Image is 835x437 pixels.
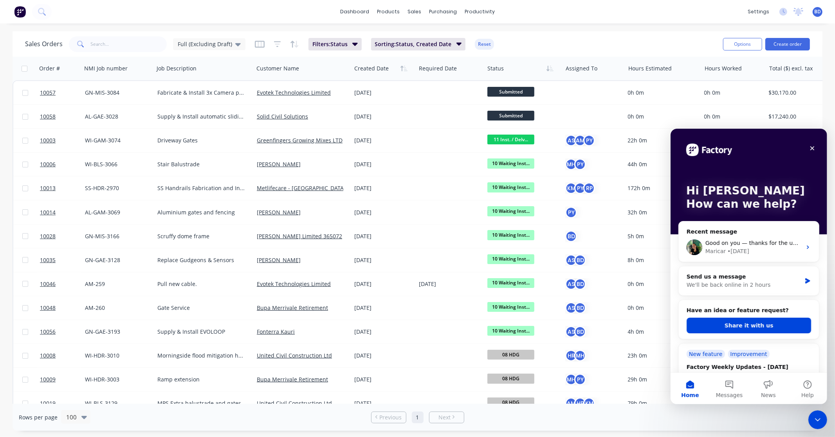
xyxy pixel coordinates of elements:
[354,232,413,240] div: [DATE]
[808,410,827,429] iframe: Intercom live chat
[565,230,577,242] div: BD
[565,135,577,146] div: AS
[85,160,148,168] div: WI-BLS-3066
[705,65,742,72] div: Hours Worked
[628,89,694,97] div: 0h 0m
[35,119,55,127] div: Maricar
[40,89,56,97] span: 10057
[671,129,827,404] iframe: Intercom live chat
[583,182,595,194] div: RP
[85,399,148,407] div: WI-BLS-3129
[40,272,85,296] a: 10046
[257,209,301,216] a: [PERSON_NAME]
[157,184,246,192] div: SS Handrails Fabrication and Install
[354,352,413,360] div: [DATE]
[40,129,85,152] a: 10003
[565,182,577,194] div: KM
[157,113,246,120] div: Supply & Install automatic sliding gate
[14,6,26,18] img: Factory
[628,304,694,312] div: 0h 0m
[308,38,362,50] button: Filters:Status
[419,65,457,72] div: Required Date
[628,280,694,288] div: 0h 0m
[40,248,85,272] a: 10035
[628,184,694,192] div: 172h 0m
[57,119,79,127] div: • [DATE]
[40,105,85,128] a: 10058
[765,38,810,50] button: Create order
[354,209,413,216] div: [DATE]
[40,201,85,224] a: 10014
[40,280,56,288] span: 10046
[35,111,250,117] span: Good on you — thanks for the update! Let me know if you need anything else.
[704,113,721,120] span: 0h 0m
[354,256,413,264] div: [DATE]
[628,256,694,264] div: 8h 0m
[40,225,85,248] a: 10028
[39,65,60,72] div: Order #
[375,40,452,48] span: Sorting: Status, Created Date
[85,376,148,383] div: WI-HDR-3003
[628,352,694,360] div: 23h 0m
[487,135,534,144] span: 11 Inst. / Delv...
[368,412,467,423] ul: Pagination
[40,176,85,200] a: 10013
[45,264,72,269] span: Messages
[438,414,451,421] span: Next
[257,184,346,192] a: Metlifecare - [GEOGRAPHIC_DATA]
[91,36,167,52] input: Search...
[565,278,586,290] button: ASBD
[78,244,117,275] button: News
[25,40,63,48] h1: Sales Orders
[704,89,721,96] span: 0h 0m
[565,350,586,361] button: HRMH
[565,374,577,385] div: MH
[565,207,577,218] div: PY
[487,182,534,192] span: 10 Waiting Inst...
[257,232,342,240] a: [PERSON_NAME] Limited 365072
[257,160,301,168] a: [PERSON_NAME]
[157,280,246,288] div: Pull new cable.
[257,280,331,288] a: Evotek Technologies Limited
[487,111,534,120] span: Submitted
[40,399,56,407] span: 10019
[8,137,149,167] div: Send us a messageWe'll be back online in 2 hours
[40,137,56,144] span: 10003
[487,87,534,97] span: Submitted
[566,65,597,72] div: Assigned To
[372,414,406,421] a: Previous page
[40,352,56,360] span: 10008
[157,160,246,168] div: Stair Balustrade
[565,254,586,266] button: ASBD
[16,234,126,243] div: Factory Weekly Updates - [DATE]
[354,184,413,192] div: [DATE]
[412,412,424,423] a: Page 1 is your current page
[40,376,56,383] span: 10009
[565,302,586,314] button: ASBD
[157,89,246,97] div: Fabricate & Install 3x Camera poles
[40,209,56,216] span: 10014
[487,206,534,216] span: 10 Waiting Inst...
[565,158,577,170] div: MH
[354,328,413,336] div: [DATE]
[257,328,295,335] a: Fonterra Kauri
[354,137,413,144] div: [DATE]
[157,304,246,312] div: Gate Service
[769,65,813,72] div: Total ($) excl. tax
[744,6,773,18] div: settings
[40,304,56,312] span: 10048
[487,397,534,407] span: 08 HDG
[628,160,694,168] div: 44h 0m
[487,326,534,336] span: 10 Waiting Inst...
[583,135,595,146] div: PY
[40,113,56,120] span: 10058
[257,352,332,359] a: United Civil Construction Ltd
[628,65,672,72] div: Hours Estimated
[565,278,577,290] div: AS
[628,137,694,144] div: 22h 0m
[487,374,534,383] span: 08 HDG
[157,328,246,336] div: Supply & Install EVOLOOP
